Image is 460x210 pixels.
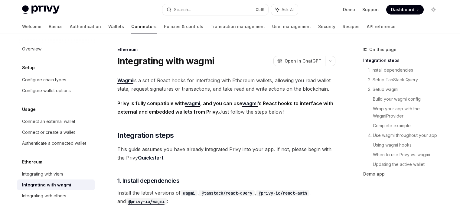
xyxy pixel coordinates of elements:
span: Ctrl K [256,7,265,12]
h5: Ethereum [22,158,42,166]
a: API reference [367,19,396,34]
h5: Setup [22,64,35,71]
a: Transaction management [210,19,265,34]
span: Install the latest versions of , , , and : [117,189,335,205]
div: Overview [22,45,41,53]
span: Open in ChatGPT [285,58,321,64]
a: Security [318,19,335,34]
a: wagmi [185,100,200,107]
a: Demo [343,7,355,13]
span: Dashboard [391,7,414,13]
a: Quickstart [138,155,163,161]
div: Ethereum [117,47,335,53]
a: Authentication [70,19,101,34]
a: Overview [17,44,95,54]
a: Integration steps [363,56,443,65]
a: Integrating with viem [17,169,95,179]
button: Search...CtrlK [162,4,268,15]
a: Support [362,7,379,13]
a: Welcome [22,19,41,34]
a: Authenticate a connected wallet [17,138,95,149]
span: 1. Install dependencies [117,176,180,185]
a: Integrating with ethers [17,190,95,201]
h1: Integrating with wagmi [117,56,214,66]
a: 2. Setup TanStack Query [368,75,443,85]
a: Connect an external wallet [17,116,95,127]
div: Configure chain types [22,76,66,83]
a: wagmi [181,190,197,196]
a: Basics [49,19,63,34]
a: 3. Setup wagmi [368,85,443,94]
span: Just follow the steps below! [117,99,335,116]
a: @tanstack/react-query [199,190,255,196]
a: When to use Privy vs. wagmi [373,150,443,160]
img: light logo [22,5,60,14]
div: Authenticate a connected wallet [22,140,86,147]
div: Integrating with wagmi [22,181,71,189]
a: Configure wallet options [17,85,95,96]
a: Policies & controls [164,19,203,34]
a: Wallets [108,19,124,34]
span: Ask AI [282,7,294,13]
button: Open in ChatGPT [273,56,325,66]
div: Configure wallet options [22,87,71,94]
div: Connect or create a wallet [22,129,75,136]
a: 4. Use wagmi throughout your app [368,131,443,140]
div: Connect an external wallet [22,118,75,125]
code: wagmi [181,190,197,196]
a: User management [272,19,311,34]
span: On this page [369,46,396,53]
span: is a set of React hooks for interfacing with Ethereum wallets, allowing you read wallet state, re... [117,76,335,93]
a: Wrap your app with the WagmiProvider [373,104,443,121]
a: Wagmi [117,77,133,84]
a: @privy-io/wagmi [126,198,167,204]
span: This guide assumes you have already integrated Privy into your app. If not, please begin with the... [117,145,335,162]
span: Integration steps [117,131,174,140]
div: Integrating with ethers [22,192,66,199]
a: Integrating with wagmi [17,179,95,190]
code: @tanstack/react-query [199,190,255,196]
a: Connectors [131,19,157,34]
a: Using wagmi hooks [373,140,443,150]
a: Updating the active wallet [373,160,443,169]
a: @privy-io/react-auth [256,190,309,196]
a: Complete example [373,121,443,131]
strong: Privy is fully compatible with , and you can use ’s React hooks to interface with external and em... [117,100,333,115]
a: wagmi [242,100,258,107]
code: @privy-io/react-auth [256,190,309,196]
a: Connect or create a wallet [17,127,95,138]
a: Build your wagmi config [373,94,443,104]
div: Search... [174,6,191,13]
button: Ask AI [271,4,298,15]
button: Toggle dark mode [429,5,438,15]
div: Integrating with viem [22,170,63,178]
a: Dashboard [386,5,424,15]
a: Recipes [343,19,360,34]
a: 1. Install dependencies [368,65,443,75]
a: Demo app [363,169,443,179]
a: Configure chain types [17,74,95,85]
h5: Usage [22,106,36,113]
